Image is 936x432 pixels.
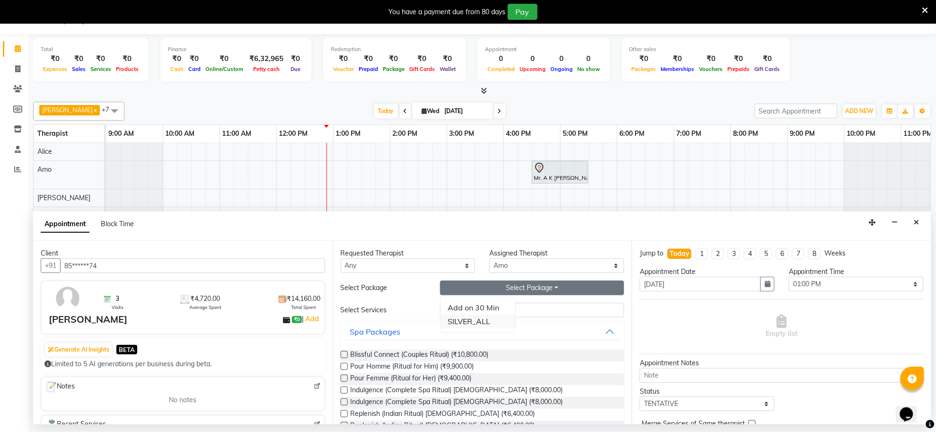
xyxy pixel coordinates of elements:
[302,313,320,325] span: |
[41,53,70,64] div: ₹0
[755,104,838,118] input: Search Appointment
[766,315,798,339] span: Empty list
[389,7,506,17] div: You have a payment due from 80 days
[45,419,106,431] span: Recent Services
[640,267,775,277] div: Appointment Date
[697,53,725,64] div: ₹0
[642,419,745,431] span: Merge Services of Same therapist
[54,285,81,312] img: avatar
[168,45,304,53] div: Finance
[440,303,625,317] input: Search by service name
[776,248,788,259] li: 6
[203,66,246,72] span: Online/Custom
[407,53,437,64] div: ₹0
[203,53,246,64] div: ₹0
[910,215,924,230] button: Close
[640,387,775,397] div: Status
[533,162,587,182] div: Mr. A K [PERSON_NAME], TK01, 04:30 PM-05:30 PM, Deep Tissue Repair Therapy([DEMOGRAPHIC_DATA]) 60...
[725,66,752,72] span: Prepaids
[115,294,119,304] span: 3
[304,313,320,325] a: Add
[789,267,924,277] div: Appointment Time
[186,66,203,72] span: Card
[674,127,704,141] a: 7:00 PM
[752,66,783,72] span: Gift Cards
[291,304,317,311] span: Total Spent
[49,312,127,326] div: [PERSON_NAME]
[744,248,756,259] li: 4
[37,165,52,174] span: Amo
[374,104,398,118] span: Today
[696,248,708,259] li: 1
[640,358,924,368] div: Appointment Notes
[168,66,186,72] span: Cash
[287,53,304,64] div: ₹0
[356,66,380,72] span: Prepaid
[447,127,477,141] a: 3:00 PM
[70,53,88,64] div: ₹0
[792,248,804,259] li: 7
[102,106,116,113] span: +7
[618,127,647,141] a: 6:00 PM
[442,104,489,118] input: 2025-09-03
[407,66,437,72] span: Gift Cards
[168,53,186,64] div: ₹0
[640,277,761,291] input: yyyy-mm-dd
[331,66,356,72] span: Voucher
[186,53,203,64] div: ₹0
[659,53,697,64] div: ₹0
[846,107,874,115] span: ADD NEW
[334,127,363,141] a: 1:00 PM
[351,361,474,373] span: Pour Homme (Ritual for Him) (₹9,900.00)
[725,53,752,64] div: ₹0
[670,249,689,259] div: Today
[287,294,321,304] span: ₹14,160.00
[712,248,724,259] li: 2
[351,409,535,421] span: Replenish (Indian Ritual) [DEMOGRAPHIC_DATA] (₹6,400.00)
[380,66,407,72] span: Package
[42,106,93,114] span: [PERSON_NAME]
[517,66,548,72] span: Upcoming
[548,66,575,72] span: Ongoing
[88,66,114,72] span: Services
[380,53,407,64] div: ₹0
[60,258,325,273] input: Search by Name/Mobile/Email/Code
[489,248,624,258] div: Assigned Therapist
[334,305,433,315] div: Select Services
[351,373,472,385] span: Pour Femme (Ritual for Her) (₹9,400.00)
[575,66,602,72] span: No show
[824,248,846,258] div: Weeks
[44,359,321,369] div: Limited to 5 AI generations per business during beta.
[440,281,625,295] button: Select Package
[101,220,134,228] span: Block Time
[288,66,303,72] span: Due
[106,127,136,141] a: 9:00 AM
[93,106,97,114] a: x
[752,53,783,64] div: ₹0
[640,248,663,258] div: Jump to
[351,350,489,361] span: Blissful Connect (Couples Ritual) (₹10,800.00)
[659,66,697,72] span: Memberships
[441,315,515,328] li: SILVER_ALL
[344,323,621,340] button: Spa Packages
[350,326,401,337] div: Spa Packages
[190,294,220,304] span: ₹4,720.00
[548,53,575,64] div: 0
[331,53,356,64] div: ₹0
[41,45,141,53] div: Total
[116,345,137,354] span: BETA
[351,397,563,409] span: Indulgence (Complete Spa Ritual) [DEMOGRAPHIC_DATA] (₹8,000.00)
[420,107,442,115] span: Wed
[485,66,517,72] span: Completed
[114,53,141,64] div: ₹0
[45,343,112,356] button: Generate AI Insights
[169,395,196,405] span: No notes
[112,304,124,311] span: Visits
[517,53,548,64] div: 0
[697,66,725,72] span: Vouchers
[292,316,302,324] span: ₹0
[843,105,876,118] button: ADD NEW
[485,45,602,53] div: Appointment
[220,127,254,141] a: 11:00 AM
[629,66,659,72] span: Packages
